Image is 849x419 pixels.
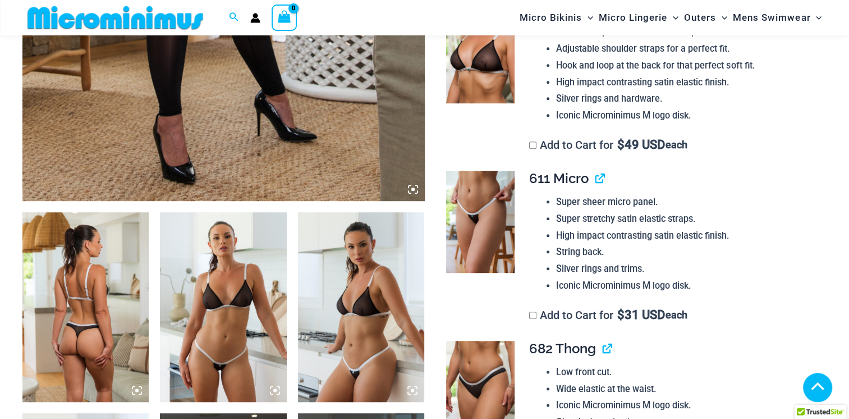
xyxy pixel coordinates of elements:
a: Mens SwimwearMenu ToggleMenu Toggle [730,3,824,32]
span: Outers [684,3,716,32]
li: Iconic Microminimus M logo disk. [556,277,817,294]
li: Wide elastic at the waist. [556,381,817,398]
span: 682 Thong [529,340,596,357]
span: 31 USD [617,309,665,321]
a: Search icon link [229,11,239,25]
img: MM SHOP LOGO FLAT [23,5,208,30]
li: High impact contrasting satin elastic finish. [556,74,817,91]
nav: Site Navigation [515,2,827,34]
span: $ [617,138,625,152]
li: Silver rings and hardware. [556,90,817,107]
li: Super sheer micro panel. [556,194,817,211]
li: Iconic Microminimus M logo disk. [556,107,817,124]
img: Electric Illusion Noir 1521 Bra 682 Thong [22,212,149,402]
label: Add to Cart for [529,138,688,152]
img: Electric Illusion Noir 1521 Bra [446,1,514,103]
span: each [666,309,687,321]
input: Add to Cart for$31 USD each [529,312,536,319]
a: Micro LingerieMenu ToggleMenu Toggle [596,3,681,32]
a: View Shopping Cart, empty [272,4,297,30]
li: High impact contrasting satin elastic finish. [556,227,817,244]
span: Menu Toggle [582,3,593,32]
img: Electric Illusion Noir 1521 Bra 611 Micro [298,212,424,402]
span: Micro Bikinis [520,3,582,32]
input: Add to Cart for$49 USD each [529,142,536,149]
li: Super stretchy satin elastic straps. [556,211,817,227]
a: Micro BikinisMenu ToggleMenu Toggle [517,3,596,32]
span: each [666,139,687,151]
span: Mens Swimwear [733,3,810,32]
li: Silver rings and trims. [556,261,817,277]
span: $ [617,308,625,322]
span: Menu Toggle [716,3,727,32]
li: Hook and loop at the back for that perfect soft fit. [556,57,817,74]
li: Low front cut. [556,364,817,381]
li: Adjustable shoulder straps for a perfect fit. [556,40,817,57]
img: Electric Illusion Noir Micro [446,171,514,273]
a: OutersMenu ToggleMenu Toggle [681,3,730,32]
span: 49 USD [617,139,665,151]
span: Micro Lingerie [599,3,667,32]
li: Iconic Microminimus M logo disk. [556,397,817,414]
span: 611 Micro [529,170,589,186]
li: String back. [556,244,817,261]
a: Account icon link [250,13,260,23]
span: Menu Toggle [667,3,678,32]
span: Menu Toggle [810,3,822,32]
img: Electric Illusion Noir 1521 Bra 611 Micro [160,212,286,402]
label: Add to Cart for [529,308,688,322]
